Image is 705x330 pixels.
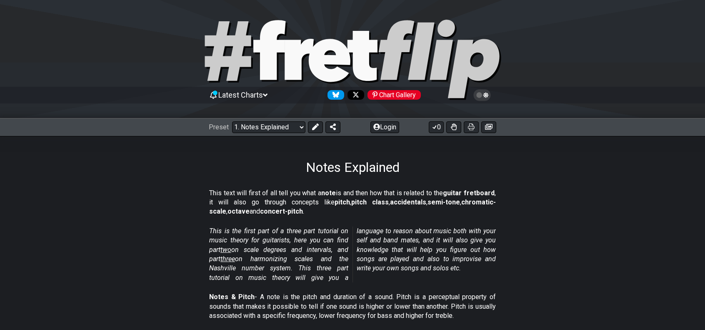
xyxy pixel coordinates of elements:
strong: note [321,189,336,197]
span: Latest Charts [218,91,263,99]
strong: guitar fretboard [443,189,495,197]
button: Print [464,121,479,133]
span: Toggle light / dark theme [477,91,487,99]
button: Edit Preset [308,121,323,133]
strong: accidentals [390,198,426,206]
strong: concert-pitch [260,207,303,215]
span: Preset [209,123,229,131]
button: 0 [429,121,444,133]
em: This is the first part of a three part tutorial on music theory for guitarists, here you can find... [209,227,496,282]
strong: pitch class [351,198,389,206]
a: #fretflip at Pinterest [364,90,421,100]
a: Follow #fretflip at X [344,90,364,100]
p: This text will first of all tell you what a is and then how that is related to the , it will also... [209,189,496,217]
button: Create image [481,121,496,133]
strong: octave [227,207,250,215]
a: Follow #fretflip at Bluesky [324,90,344,100]
strong: semi-tone [427,198,460,206]
select: Preset [232,121,305,133]
button: Share Preset [325,121,340,133]
button: Login [370,121,399,133]
div: Chart Gallery [367,90,421,100]
h1: Notes Explained [306,159,400,175]
span: two [220,246,231,254]
p: - A note is the pitch and duration of a sound. Pitch is a perceptual property of sounds that make... [209,292,496,320]
strong: pitch [335,198,350,206]
strong: Notes & Pitch [209,293,255,301]
span: three [220,255,235,263]
button: Toggle Dexterity for all fretkits [446,121,461,133]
